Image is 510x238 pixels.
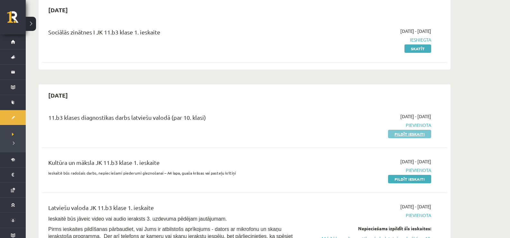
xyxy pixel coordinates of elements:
[42,2,74,17] h2: [DATE]
[310,212,431,219] span: Pievienota
[388,130,431,138] a: Pildīt ieskaiti
[310,122,431,129] span: Pievienota
[400,203,431,210] span: [DATE] - [DATE]
[7,11,26,27] a: Rīgas 1. Tālmācības vidusskola
[48,216,227,222] span: Ieskaitē būs jāveic video vai audio ieraksts 3. uzdevuma pēdējam jautājumam.
[400,113,431,120] span: [DATE] - [DATE]
[48,170,300,176] p: Ieskaitē būs radošais darbs, nepieciešami piederumi gleznošanai – A4 lapa, guaša krāsas vai paste...
[400,158,431,165] span: [DATE] - [DATE]
[310,36,431,43] span: Iesniegta
[48,203,300,215] div: Latviešu valoda JK 11.b3 klase 1. ieskaite
[48,158,300,170] div: Kultūra un māksla JK 11.b3 klase 1. ieskaite
[48,28,300,40] div: Sociālās zinātnes I JK 11.b3 klase 1. ieskaite
[310,225,431,232] div: Nepieciešams izpildīt šīs ieskaites:
[48,113,300,125] div: 11.b3 klases diagnostikas darbs latviešu valodā (par 10. klasi)
[388,175,431,183] a: Pildīt ieskaiti
[404,44,431,53] a: Skatīt
[310,167,431,174] span: Pievienota
[400,28,431,34] span: [DATE] - [DATE]
[42,88,74,103] h2: [DATE]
